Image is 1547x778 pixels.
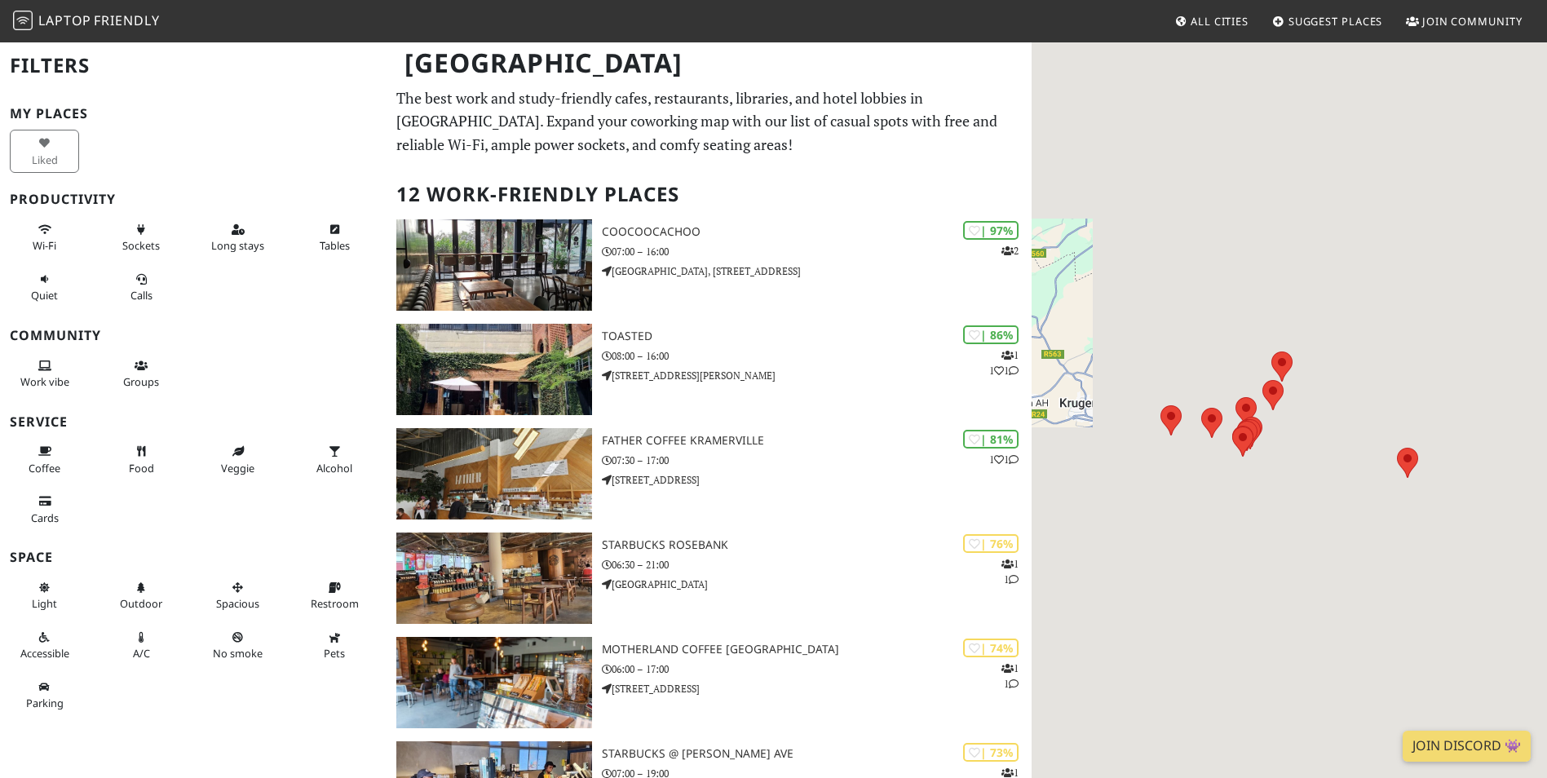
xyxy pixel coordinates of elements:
span: Outdoor area [120,596,162,611]
button: Long stays [203,216,272,259]
a: Motherland Coffee Sturdee Avenue | 74% 11 Motherland Coffee [GEOGRAPHIC_DATA] 06:00 – 17:00 [STRE... [387,637,1031,728]
p: 2 [1001,243,1019,259]
span: Join Community [1422,14,1523,29]
div: | 73% [963,743,1019,762]
button: Work vibe [10,352,79,396]
div: | 76% [963,534,1019,553]
h3: Community [10,328,377,343]
span: Group tables [123,374,159,389]
div: | 74% [963,639,1019,657]
span: Stable Wi-Fi [33,238,56,253]
button: Groups [107,352,176,396]
img: Starbucks Rosebank [396,533,591,624]
p: [GEOGRAPHIC_DATA], [STREET_ADDRESS] [602,263,1032,279]
span: Restroom [311,596,359,611]
a: Join Discord 👾 [1403,731,1531,762]
button: Calls [107,266,176,309]
span: Work-friendly tables [320,238,350,253]
h3: Service [10,414,377,430]
h3: Productivity [10,192,377,207]
span: Veggie [221,461,254,475]
span: Alcohol [316,461,352,475]
span: Natural light [32,596,57,611]
p: 1 1 [989,452,1019,467]
button: No smoke [203,624,272,667]
span: Air conditioned [133,646,150,661]
p: [GEOGRAPHIC_DATA] [602,577,1032,592]
button: Pets [300,624,369,667]
span: People working [20,374,69,389]
img: Toasted [396,324,591,415]
h2: Filters [10,41,377,91]
p: 07:30 – 17:00 [602,453,1032,468]
a: LaptopFriendly LaptopFriendly [13,7,160,36]
img: Father Coffee Kramerville [396,428,591,519]
span: Long stays [211,238,264,253]
button: Quiet [10,266,79,309]
h2: 12 Work-Friendly Places [396,170,1021,219]
p: [STREET_ADDRESS] [602,681,1032,696]
button: Veggie [203,438,272,481]
span: Pet friendly [324,646,345,661]
span: Food [129,461,154,475]
div: | 86% [963,325,1019,344]
span: Quiet [31,288,58,303]
button: Sockets [107,216,176,259]
a: Father Coffee Kramerville | 81% 11 Father Coffee Kramerville 07:30 – 17:00 [STREET_ADDRESS] [387,428,1031,519]
p: 07:00 – 16:00 [602,244,1032,259]
p: [STREET_ADDRESS] [602,472,1032,488]
p: 1 1 1 [989,347,1019,378]
p: The best work and study-friendly cafes, restaurants, libraries, and hotel lobbies in [GEOGRAPHIC_... [396,86,1021,157]
button: Spacious [203,574,272,617]
a: Starbucks Rosebank | 76% 11 Starbucks Rosebank 06:30 – 21:00 [GEOGRAPHIC_DATA] [387,533,1031,624]
h3: Toasted [602,329,1032,343]
button: Outdoor [107,574,176,617]
img: Coocoocachoo [396,219,591,311]
div: | 97% [963,221,1019,240]
a: Toasted | 86% 111 Toasted 08:00 – 16:00 [STREET_ADDRESS][PERSON_NAME] [387,324,1031,415]
button: Light [10,574,79,617]
a: All Cities [1168,7,1255,36]
h3: Motherland Coffee [GEOGRAPHIC_DATA] [602,643,1032,656]
button: Wi-Fi [10,216,79,259]
p: 1 1 [1001,556,1019,587]
button: Food [107,438,176,481]
span: Power sockets [122,238,160,253]
h3: Starbucks Rosebank [602,538,1032,552]
a: Suggest Places [1266,7,1390,36]
h3: Space [10,550,377,565]
span: Laptop [38,11,91,29]
span: Friendly [94,11,159,29]
button: Tables [300,216,369,259]
button: Parking [10,674,79,717]
p: 06:30 – 21:00 [602,557,1032,572]
h3: Father Coffee Kramerville [602,434,1032,448]
p: 1 1 [1001,661,1019,692]
h1: [GEOGRAPHIC_DATA] [391,41,1028,86]
p: 08:00 – 16:00 [602,348,1032,364]
a: Join Community [1399,7,1529,36]
button: Alcohol [300,438,369,481]
p: [STREET_ADDRESS][PERSON_NAME] [602,368,1032,383]
button: Cards [10,488,79,531]
h3: Starbucks @ [PERSON_NAME] Ave [602,747,1032,761]
span: All Cities [1191,14,1249,29]
button: A/C [107,624,176,667]
span: Accessible [20,646,69,661]
span: Coffee [29,461,60,475]
h3: My Places [10,106,377,122]
img: Motherland Coffee Sturdee Avenue [396,637,591,728]
span: Video/audio calls [130,288,152,303]
span: Parking [26,696,64,710]
span: Suggest Places [1288,14,1383,29]
span: Spacious [216,596,259,611]
h3: Coocoocachoo [602,225,1032,239]
button: Restroom [300,574,369,617]
button: Accessible [10,624,79,667]
p: 06:00 – 17:00 [602,661,1032,677]
a: Coocoocachoo | 97% 2 Coocoocachoo 07:00 – 16:00 [GEOGRAPHIC_DATA], [STREET_ADDRESS] [387,219,1031,311]
div: | 81% [963,430,1019,449]
button: Coffee [10,438,79,481]
span: Credit cards [31,511,59,525]
span: Smoke free [213,646,263,661]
